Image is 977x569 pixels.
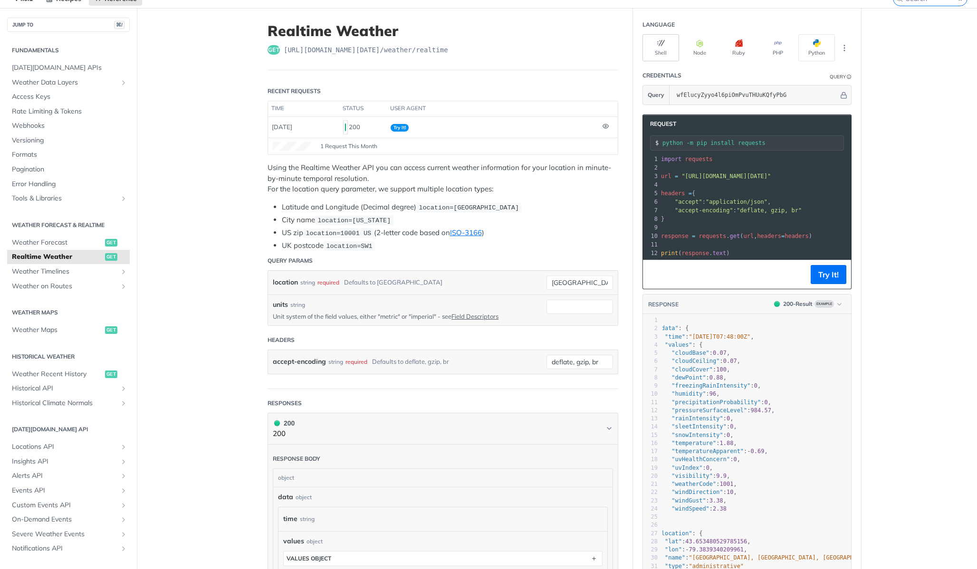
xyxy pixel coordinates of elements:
[648,267,661,282] button: Copy to clipboard
[268,22,618,39] h1: Realtime Weather
[120,472,127,480] button: Show subpages for Alerts API
[675,173,678,180] span: =
[273,275,298,289] label: location
[665,341,692,348] span: "values"
[7,352,130,361] h2: Historical Weather
[273,312,532,321] p: Unit system of the field values, either "metric" or "imperial" - see
[306,230,371,237] span: location=10001 US
[830,73,846,80] div: Query
[268,101,339,116] th: time
[283,536,304,546] span: values
[105,370,117,378] span: get
[781,233,785,239] span: =
[671,415,723,422] span: "rainIntensity"
[7,133,130,148] a: Versioning
[651,489,737,495] span: : ,
[120,195,127,202] button: Show subpages for Tools & Libraries
[671,497,706,504] span: "windGust"
[12,515,117,524] span: On-Demand Events
[7,119,130,133] a: Webhooks
[12,442,117,452] span: Locations API
[282,228,618,238] li: US zip (2-letter code based on )
[837,41,852,55] button: More Languages
[671,448,744,455] span: "temperatureApparent"
[839,90,849,100] button: Hide
[7,279,130,294] a: Weather on RoutesShow subpages for Weather on Routes
[7,221,130,229] h2: Weather Forecast & realtime
[651,382,761,389] span: : ,
[713,350,727,356] span: 0.07
[798,34,835,61] button: Python
[282,202,618,213] li: Latitude and Longitude (Decimal degree)
[651,465,713,471] span: : ,
[345,355,367,369] div: required
[783,300,813,308] div: 200 - Result
[643,341,658,349] div: 4
[450,228,482,237] a: ISO-3166
[7,484,130,498] a: Events APIShow subpages for Events API
[661,190,685,197] span: headers
[685,538,747,545] span: 43.653480529785156
[387,101,599,116] th: user agent
[273,418,613,439] button: 200 200200
[720,34,757,61] button: Ruby
[672,85,839,104] input: apikey
[300,512,315,526] div: string
[7,46,130,55] h2: Fundamentals
[662,140,843,146] input: Request instructions
[320,142,377,151] span: 1 Request This Month
[7,265,130,279] a: Weather TimelinesShow subpages for Weather Timelines
[643,382,658,390] div: 9
[685,546,689,553] span: -
[671,366,713,373] span: "cloudCover"
[661,190,695,197] span: {
[671,432,723,438] span: "snowIntensity"
[774,301,780,307] span: 200
[723,358,737,364] span: 0.07
[643,530,658,538] div: 27
[12,194,117,203] span: Tools & Libraries
[272,123,292,131] span: [DATE]
[643,407,658,415] div: 12
[120,443,127,451] button: Show subpages for Locations API
[643,398,658,407] div: 11
[689,190,692,197] span: =
[345,123,346,131] span: 200
[665,546,682,553] span: "lon"
[7,541,130,556] a: Notifications APIShow subpages for Notifications API
[643,505,658,513] div: 24
[273,455,320,463] div: Response body
[284,551,602,566] button: values object
[105,253,117,261] span: get
[7,469,130,483] a: Alerts APIShow subpages for Alerts API
[661,233,812,239] span: . ( , )
[730,423,733,430] span: 0
[643,455,658,464] div: 18
[651,341,702,348] span: : {
[830,73,852,80] div: QueryInformation
[671,350,709,356] span: "cloudBase"
[651,546,747,553] span: : ,
[7,250,130,264] a: Realtime Weatherget
[754,382,757,389] span: 0
[643,215,659,223] div: 8
[273,300,288,310] label: units
[671,407,747,414] span: "pressureSurfaceLevel"
[268,87,321,95] div: Recent Requests
[7,61,130,75] a: [DATE][DOMAIN_NAME] APIs
[643,163,659,172] div: 2
[671,423,727,430] span: "sleetIntensity"
[300,275,315,289] div: string
[706,465,709,471] span: 0
[643,538,658,546] div: 28
[651,456,740,463] span: : ,
[651,407,775,414] span: : ,
[671,456,730,463] span: "uvHealthConcern"
[120,487,127,494] button: Show subpages for Events API
[642,34,679,61] button: Shell
[12,384,117,393] span: Historical API
[643,439,658,447] div: 16
[643,513,658,521] div: 25
[643,546,658,554] div: 29
[643,172,659,180] div: 3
